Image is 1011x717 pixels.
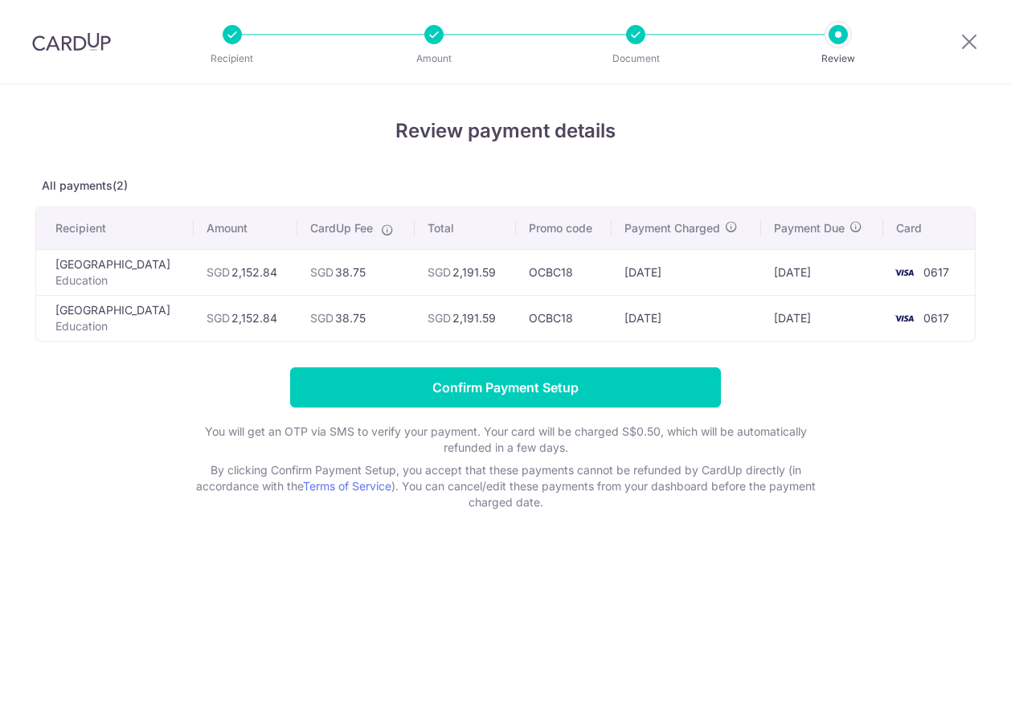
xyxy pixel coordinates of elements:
[923,265,949,279] span: 0617
[774,220,845,236] span: Payment Due
[32,32,111,51] img: CardUp
[55,272,181,289] p: Education
[612,295,761,341] td: [DATE]
[415,207,516,249] th: Total
[888,263,920,282] img: <span class="translation_missing" title="translation missing: en.account_steps.new_confirm_form.b...
[375,51,493,67] p: Amount
[310,220,373,236] span: CardUp Fee
[761,249,883,295] td: [DATE]
[428,311,451,325] span: SGD
[303,479,391,493] a: Terms of Service
[923,311,949,325] span: 0617
[207,265,230,279] span: SGD
[297,249,415,295] td: 38.75
[624,220,720,236] span: Payment Charged
[516,207,612,249] th: Promo code
[194,249,297,295] td: 2,152.84
[35,178,976,194] p: All payments(2)
[761,295,883,341] td: [DATE]
[36,295,194,341] td: [GEOGRAPHIC_DATA]
[36,249,194,295] td: [GEOGRAPHIC_DATA]
[310,311,334,325] span: SGD
[428,265,451,279] span: SGD
[36,207,194,249] th: Recipient
[297,295,415,341] td: 38.75
[173,51,292,67] p: Recipient
[207,311,230,325] span: SGD
[415,295,516,341] td: 2,191.59
[184,424,827,456] p: You will get an OTP via SMS to verify your payment. Your card will be charged S$0.50, which will ...
[35,117,976,145] h4: Review payment details
[184,462,827,510] p: By clicking Confirm Payment Setup, you accept that these payments cannot be refunded by CardUp di...
[883,207,975,249] th: Card
[55,318,181,334] p: Education
[415,249,516,295] td: 2,191.59
[576,51,695,67] p: Document
[516,295,612,341] td: OCBC18
[779,51,898,67] p: Review
[516,249,612,295] td: OCBC18
[194,295,297,341] td: 2,152.84
[310,265,334,279] span: SGD
[290,367,721,408] input: Confirm Payment Setup
[612,249,761,295] td: [DATE]
[888,309,920,328] img: <span class="translation_missing" title="translation missing: en.account_steps.new_confirm_form.b...
[194,207,297,249] th: Amount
